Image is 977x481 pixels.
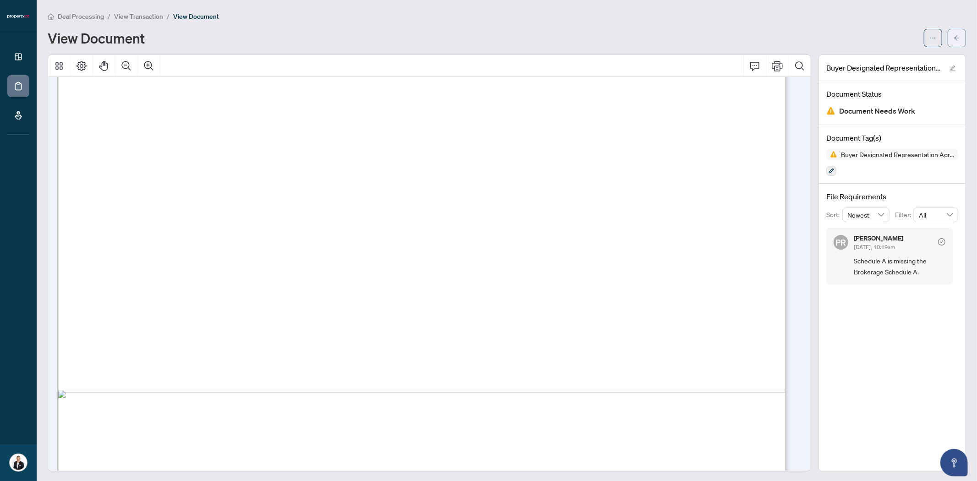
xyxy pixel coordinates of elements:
img: logo [7,14,29,19]
span: arrow-left [954,35,960,41]
span: [DATE], 10:19am [854,244,895,251]
img: Document Status [826,106,835,115]
h4: Document Status [826,88,958,99]
img: Status Icon [826,149,837,160]
img: Profile Icon [10,454,27,471]
span: Buyer Designated Representation Agreement [837,151,958,158]
p: Filter: [895,210,913,220]
span: All [919,208,953,222]
span: PR [836,236,846,249]
span: home [48,13,54,20]
p: Sort: [826,210,842,220]
h4: Document Tag(s) [826,132,958,143]
span: ellipsis [930,35,936,41]
span: check-circle [938,238,945,246]
span: View Transaction [114,12,163,21]
li: / [108,11,110,22]
span: Schedule A is missing the Brokerage Schedule A. [854,256,945,277]
span: Deal Processing [58,12,104,21]
span: View Document [173,12,219,21]
span: edit [950,65,956,71]
h5: [PERSON_NAME] [854,235,903,241]
button: Open asap [940,449,968,476]
li: / [167,11,169,22]
h4: File Requirements [826,191,958,202]
span: Newest [848,208,884,222]
span: Document Needs Work [839,105,915,117]
span: Buyer Designated Representation Agreement - Authority for Purchase - [PERSON_NAME] and [PERSON_NA... [826,62,941,73]
h1: View Document [48,31,145,45]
